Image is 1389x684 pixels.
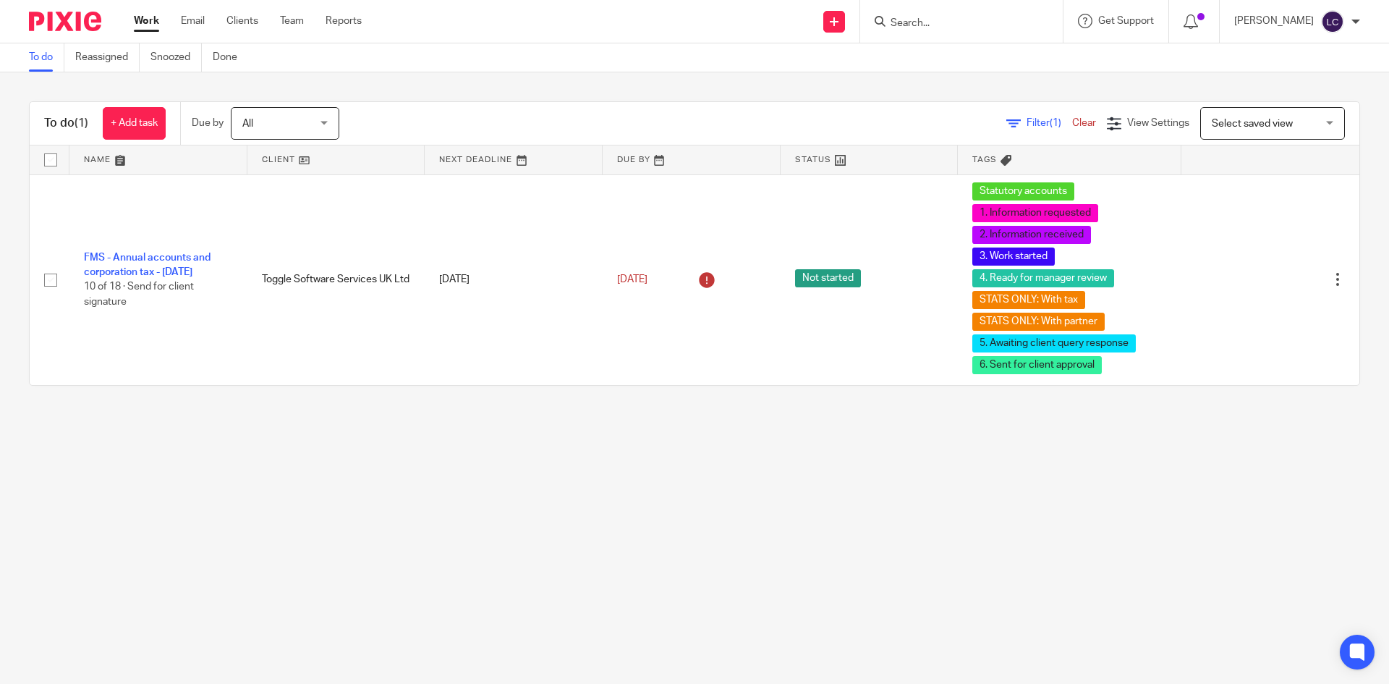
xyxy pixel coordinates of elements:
[1127,118,1189,128] span: View Settings
[972,334,1136,352] span: 5. Awaiting client query response
[247,174,425,385] td: Toggle Software Services UK Ltd
[29,43,64,72] a: To do
[1027,118,1072,128] span: Filter
[889,17,1019,30] input: Search
[972,226,1091,244] span: 2. Information received
[84,253,211,277] a: FMS - Annual accounts and corporation tax - [DATE]
[326,14,362,28] a: Reports
[242,119,253,129] span: All
[75,117,88,129] span: (1)
[1321,10,1344,33] img: svg%3E
[44,116,88,131] h1: To do
[84,282,194,308] span: 10 of 18 · Send for client signature
[972,291,1085,309] span: STATS ONLY: With tax
[972,156,997,164] span: Tags
[1098,16,1154,26] span: Get Support
[425,174,603,385] td: [DATE]
[972,313,1105,331] span: STATS ONLY: With partner
[280,14,304,28] a: Team
[972,269,1114,287] span: 4. Ready for manager review
[795,269,861,287] span: Not started
[181,14,205,28] a: Email
[1234,14,1314,28] p: [PERSON_NAME]
[134,14,159,28] a: Work
[972,356,1102,374] span: 6. Sent for client approval
[972,182,1074,200] span: Statutory accounts
[213,43,248,72] a: Done
[972,248,1055,266] span: 3. Work started
[1212,119,1293,129] span: Select saved view
[1072,118,1096,128] a: Clear
[75,43,140,72] a: Reassigned
[103,107,166,140] a: + Add task
[972,204,1098,222] span: 1. Information requested
[1050,118,1061,128] span: (1)
[192,116,224,130] p: Due by
[29,12,101,31] img: Pixie
[150,43,202,72] a: Snoozed
[226,14,258,28] a: Clients
[617,274,647,284] span: [DATE]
